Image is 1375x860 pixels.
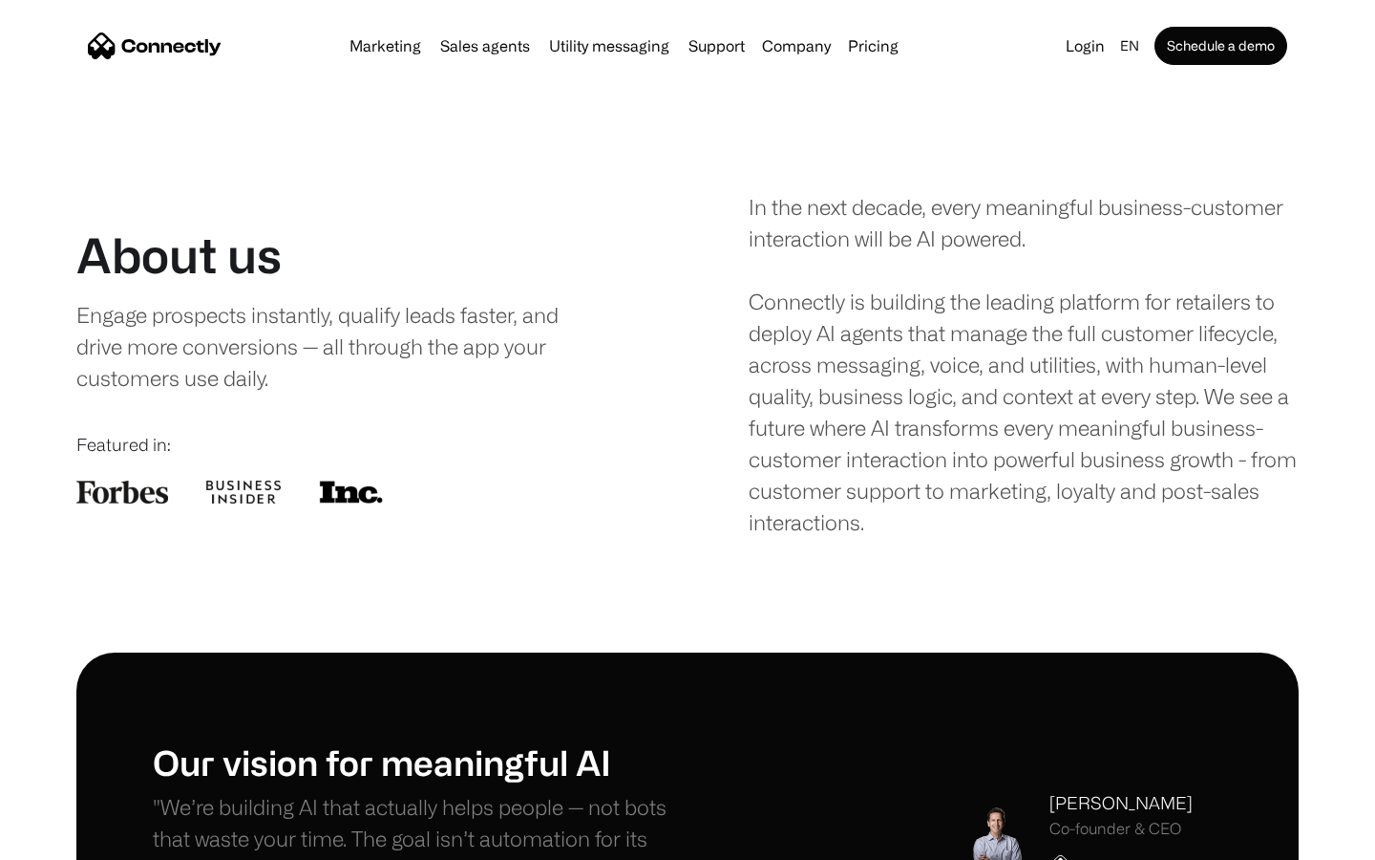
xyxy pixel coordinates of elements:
div: en [1120,32,1139,59]
a: Pricing [840,38,906,54]
a: Sales agents [433,38,538,54]
a: Schedule a demo [1154,27,1287,65]
div: Engage prospects instantly, qualify leads faster, and drive more conversions — all through the ap... [76,299,599,394]
div: In the next decade, every meaningful business-customer interaction will be AI powered. Connectly ... [749,191,1299,538]
a: Utility messaging [541,38,677,54]
a: Login [1058,32,1112,59]
aside: Language selected: English [19,825,115,853]
ul: Language list [38,827,115,853]
div: Company [762,32,831,59]
div: [PERSON_NAME] [1049,790,1193,816]
div: Co-founder & CEO [1049,820,1193,838]
div: Featured in: [76,432,626,458]
a: Marketing [342,38,429,54]
a: Support [681,38,752,54]
h1: About us [76,226,282,284]
h1: Our vision for meaningful AI [153,742,687,783]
